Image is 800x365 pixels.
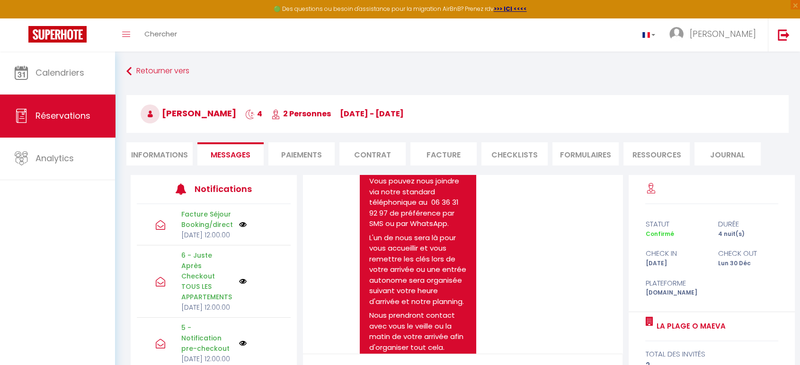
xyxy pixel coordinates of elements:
[639,288,711,297] div: [DOMAIN_NAME]
[623,142,690,165] li: Ressources
[181,209,233,230] p: Facture Séjour Booking/direct
[239,278,247,285] img: NO IMAGE
[126,142,193,165] li: Informations
[245,108,262,119] span: 4
[690,28,756,40] span: [PERSON_NAME]
[181,302,233,313] p: [DATE] 12:00:00
[144,29,177,39] span: Chercher
[481,142,548,165] li: CHECKLISTS
[36,67,84,78] span: Calendriers
[28,26,87,43] img: Super Booking
[268,142,335,165] li: Paiements
[126,63,789,80] a: Retourner vers
[712,218,784,230] div: durée
[369,233,467,307] p: L'un de nous sera là pour vous accueillir et vous remettre les clés lors de votre arrivée ou une ...
[141,107,236,119] span: [PERSON_NAME]
[662,18,768,52] a: ... [PERSON_NAME]
[271,108,331,119] span: 2 Personnes
[552,142,619,165] li: FORMULAIRES
[181,322,233,354] p: 5 - Notification pre-checkout
[137,18,184,52] a: Chercher
[239,221,247,228] img: NO IMAGE
[653,321,725,332] a: La Plage O Maeva
[645,230,674,238] span: Confirmé
[712,248,784,259] div: check out
[181,250,233,302] p: 6 - Juste Après Checkout TOUS LES APPARTEMENTS
[410,142,477,165] li: Facture
[778,29,790,41] img: logout
[36,152,74,164] span: Analytics
[181,230,233,240] p: [DATE] 12:00:00
[339,142,406,165] li: Contrat
[181,354,233,364] p: [DATE] 12:00:00
[639,248,711,259] div: check in
[211,149,250,160] span: Messages
[645,348,778,360] div: total des invités
[712,230,784,239] div: 4 nuit(s)
[369,310,467,353] p: Nous prendront contact avec vous le veille ou la matin de votre arrivée afin d'organiser tout cela.
[639,218,711,230] div: statut
[694,142,761,165] li: Journal
[669,27,684,41] img: ...
[239,339,247,347] img: NO IMAGE
[369,176,467,229] p: Vous pouvez nous joindre via notre standard téléphonique au 06 36 31 92 97 de préférence par SMS ...
[340,108,404,119] span: [DATE] - [DATE]
[639,259,711,268] div: [DATE]
[195,178,258,200] h3: Notifications
[36,110,90,122] span: Réservations
[494,5,527,13] a: >>> ICI <<<<
[639,278,711,289] div: Plateforme
[712,259,784,268] div: Lun 30 Déc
